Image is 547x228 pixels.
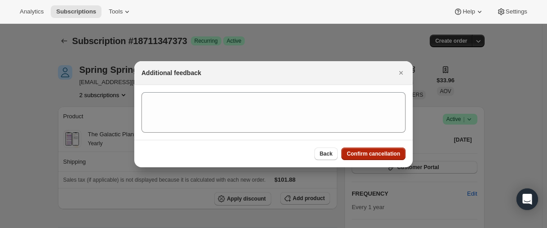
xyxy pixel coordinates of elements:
h2: Additional feedback [141,68,201,77]
span: Confirm cancellation [347,150,400,157]
button: Close [395,67,407,79]
span: Settings [506,8,527,15]
button: Settings [491,5,533,18]
span: Back [320,150,333,157]
button: Subscriptions [51,5,101,18]
button: Analytics [14,5,49,18]
button: Confirm cancellation [341,148,406,160]
span: Help [463,8,475,15]
button: Back [314,148,338,160]
span: Tools [109,8,123,15]
button: Tools [103,5,137,18]
span: Analytics [20,8,44,15]
div: Open Intercom Messenger [516,188,538,210]
button: Help [448,5,489,18]
span: Subscriptions [56,8,96,15]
